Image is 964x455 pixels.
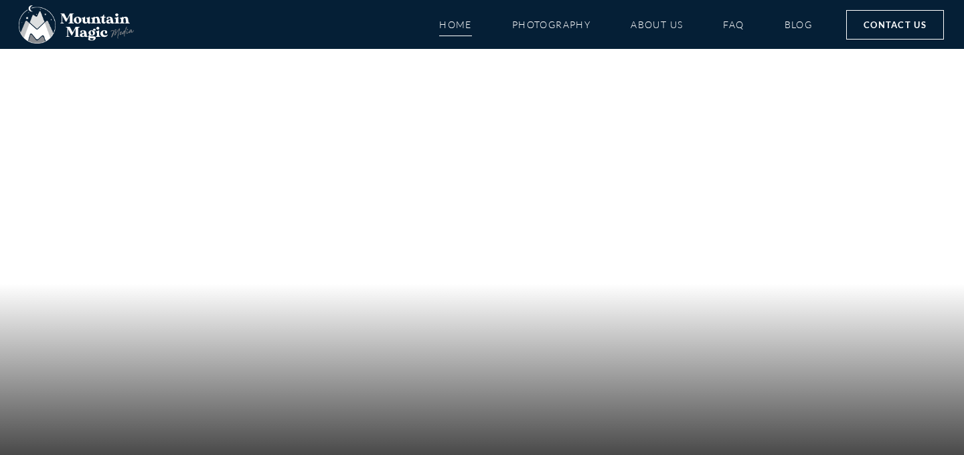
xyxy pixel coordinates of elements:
[846,10,944,40] a: Contact Us
[19,5,134,44] img: Mountain Magic Media photography logo Crested Butte Photographer
[631,13,683,36] a: About Us
[864,17,927,32] span: Contact Us
[439,13,813,36] nav: Menu
[439,13,472,36] a: Home
[723,13,744,36] a: FAQ
[785,13,813,36] a: Blog
[512,13,590,36] a: Photography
